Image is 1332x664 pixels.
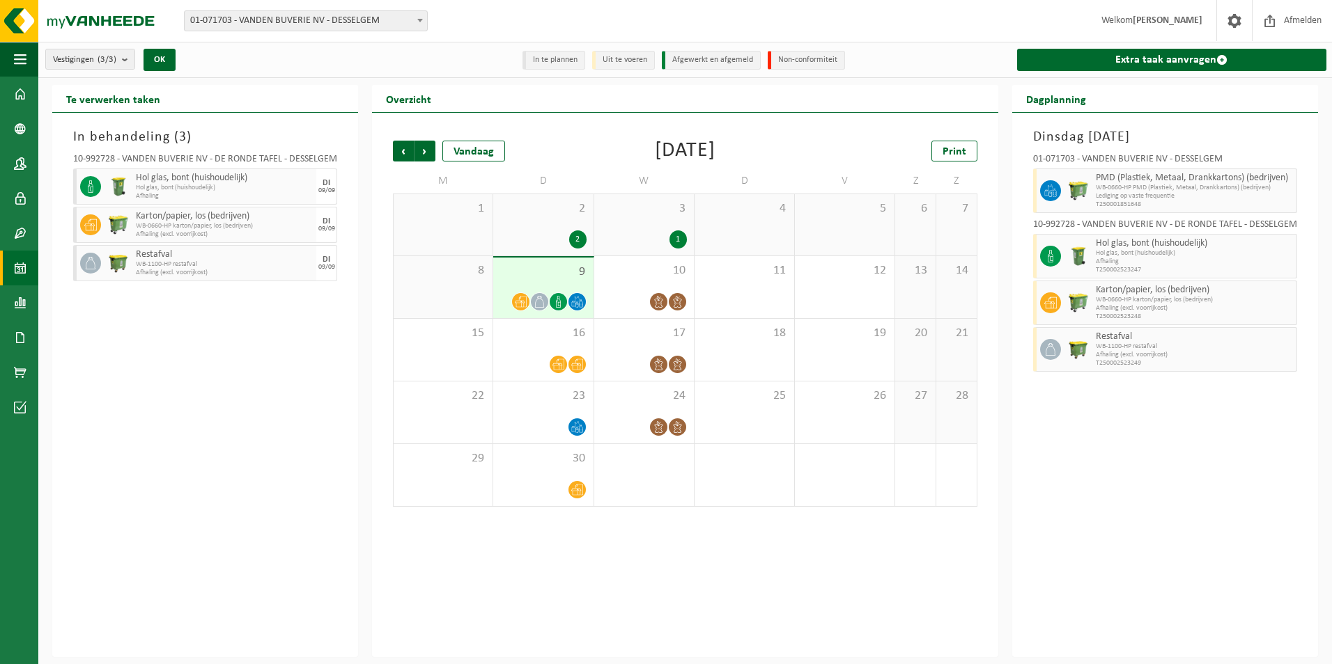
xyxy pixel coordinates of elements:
[73,127,337,148] h3: In behandeling ( )
[401,201,486,216] span: 1
[702,263,787,278] span: 11
[1068,339,1089,360] img: WB-1100-HPE-GN-50
[415,141,435,161] span: Volgende
[185,11,427,31] span: 01-071703 - VANDEN BUVERIE NV - DESSELGEM
[943,201,970,216] span: 7
[1096,351,1293,359] span: Afhaling (excl. voorrijkost)
[136,211,313,222] span: Karton/papier, los (bedrijven)
[1096,249,1293,258] span: Hol glas, bont (huishoudelijk)
[601,326,687,341] span: 17
[1096,184,1293,192] span: WB-0660-HP PMD (Plastiek, Metaal, Drankkartons) (bedrijven)
[401,326,486,341] span: 15
[136,260,313,269] span: WB-1100-HP restafval
[1096,238,1293,249] span: Hol glas, bont (huishoudelijk)
[943,388,970,404] span: 28
[1033,155,1297,168] div: 01-071703 - VANDEN BUVERIE NV - DESSELGEM
[1096,258,1293,266] span: Afhaling
[1068,180,1089,201] img: WB-0660-HPE-GN-50
[442,141,505,161] div: Vandaag
[943,146,966,157] span: Print
[802,201,888,216] span: 5
[768,51,845,70] li: Non-conformiteit
[592,51,655,70] li: Uit te voeren
[53,49,116,70] span: Vestigingen
[802,388,888,404] span: 26
[902,201,929,216] span: 6
[1133,15,1202,26] strong: [PERSON_NAME]
[393,168,493,193] td: M
[569,230,587,248] div: 2
[500,264,586,280] span: 9
[108,214,129,235] img: WB-0660-HPE-GN-50
[1033,220,1297,234] div: 10-992728 - VANDEN BUVERIE NV - DE RONDE TAFEL - DESSELGEM
[802,263,888,278] span: 12
[702,201,787,216] span: 4
[655,141,715,161] div: [DATE]
[702,388,787,404] span: 25
[902,263,929,278] span: 13
[45,49,135,70] button: Vestigingen(3/3)
[1096,192,1293,200] span: Lediging op vaste frequentie
[1096,296,1293,304] span: WB-0660-HP karton/papier, los (bedrijven)
[1096,313,1293,321] span: T250002523248
[1068,292,1089,313] img: WB-0660-HPE-GN-50
[136,269,313,277] span: Afhaling (excl. voorrijkost)
[136,173,313,184] span: Hol glas, bont (huishoudelijk)
[184,10,428,31] span: 01-071703 - VANDEN BUVERIE NV - DESSELGEM
[393,141,414,161] span: Vorige
[493,168,594,193] td: D
[98,55,116,64] count: (3/3)
[323,179,330,187] div: DI
[52,85,174,112] h2: Te verwerken taken
[601,201,687,216] span: 3
[1096,200,1293,209] span: T250001851648
[943,263,970,278] span: 14
[108,176,129,197] img: WB-0240-HPE-GN-50
[372,85,445,112] h2: Overzicht
[702,326,787,341] span: 18
[601,263,687,278] span: 10
[1096,331,1293,342] span: Restafval
[318,187,335,194] div: 09/09
[1033,127,1297,148] h3: Dinsdag [DATE]
[500,388,586,404] span: 23
[1096,173,1293,184] span: PMD (Plastiek, Metaal, Drankkartons) (bedrijven)
[1012,85,1100,112] h2: Dagplanning
[136,230,313,239] span: Afhaling (excl. voorrijkost)
[108,253,129,274] img: WB-1100-HPE-GN-50
[522,51,585,70] li: In te plannen
[401,451,486,466] span: 29
[318,226,335,232] div: 09/09
[795,168,895,193] td: V
[136,192,313,200] span: Afhaling
[902,326,929,341] span: 20
[401,263,486,278] span: 8
[601,388,687,404] span: 24
[136,249,313,260] span: Restafval
[1096,342,1293,351] span: WB-1100-HP restafval
[144,49,176,71] button: OK
[1017,49,1326,71] a: Extra taak aanvragen
[136,184,313,192] span: Hol glas, bont (huishoudelijk)
[323,255,330,264] div: DI
[73,155,337,168] div: 10-992728 - VANDEN BUVERIE NV - DE RONDE TAFEL - DESSELGEM
[594,168,695,193] td: W
[931,141,977,161] a: Print
[1096,304,1293,313] span: Afhaling (excl. voorrijkost)
[669,230,687,248] div: 1
[1096,359,1293,367] span: T250002523249
[179,130,187,144] span: 3
[662,51,761,70] li: Afgewerkt en afgemeld
[318,264,335,271] div: 09/09
[895,168,936,193] td: Z
[136,222,313,230] span: WB-0660-HP karton/papier, los (bedrijven)
[1068,246,1089,267] img: WB-0240-HPE-GN-50
[500,326,586,341] span: 16
[1096,266,1293,274] span: T250002523247
[943,326,970,341] span: 21
[695,168,795,193] td: D
[1096,285,1293,296] span: Karton/papier, los (bedrijven)
[401,388,486,404] span: 22
[936,168,977,193] td: Z
[902,388,929,404] span: 27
